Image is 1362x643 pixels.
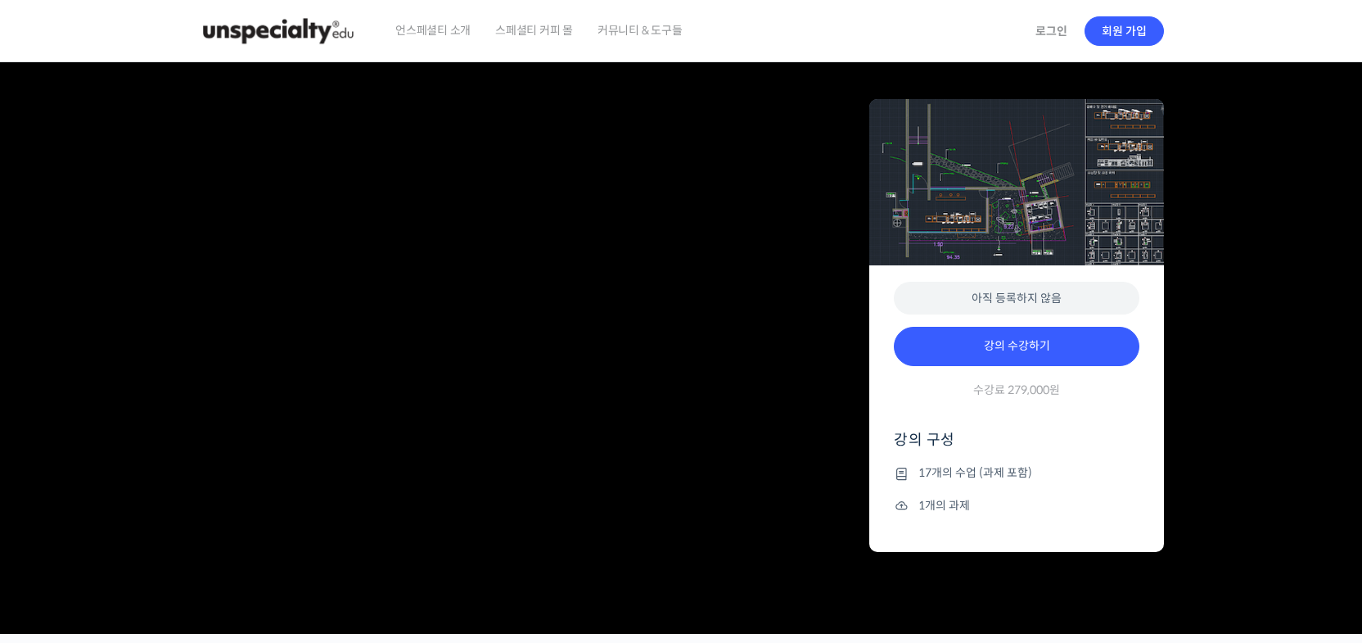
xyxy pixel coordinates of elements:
[894,282,1139,315] div: 아직 등록하지 않음
[894,464,1139,483] li: 17개의 수업 (과제 포함)
[1085,16,1164,46] a: 회원 가입
[1026,12,1077,50] a: 로그인
[894,496,1139,515] li: 1개의 과제
[973,383,1060,398] span: 수강료 279,000원
[894,430,1139,463] h4: 강의 구성
[894,327,1139,366] a: 강의 수강하기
